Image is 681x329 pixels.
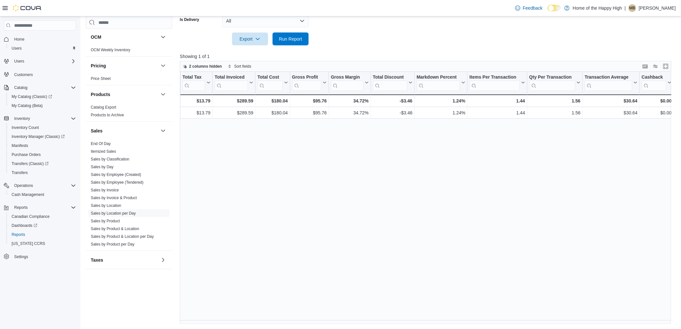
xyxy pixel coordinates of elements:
span: Sales by Day [91,164,114,169]
div: Total Tax [182,74,205,81]
button: Gross Profit [292,74,327,91]
span: OCM Weekly Inventory [91,47,130,53]
a: Feedback [513,2,545,15]
button: Sort fields [225,63,254,70]
button: Products [91,91,158,98]
span: Customers [12,70,76,78]
div: Total Invoiced [215,74,248,81]
a: Sales by Day [91,165,114,169]
span: Inventory Manager (Classic) [9,133,76,140]
button: Customers [1,70,79,79]
button: Run Report [273,33,309,45]
div: $13.79 [182,109,210,117]
div: $95.76 [292,97,327,105]
input: Dark Mode [548,5,561,12]
span: Catalog [14,85,27,90]
button: Display options [652,63,659,70]
span: Purchase Orders [12,152,41,157]
a: Purchase Orders [9,151,43,159]
div: $0.00 [642,97,672,105]
button: Gross Margin [331,74,368,91]
span: Sales by Classification [91,157,129,162]
a: Home [12,35,27,43]
div: $0.00 [642,109,672,117]
div: $30.64 [585,97,638,105]
span: Manifests [9,142,76,150]
div: Total Invoiced [215,74,248,91]
a: My Catalog (Classic) [6,92,79,101]
a: Users [9,44,24,52]
button: 2 columns hidden [180,63,225,70]
button: Sales [91,128,158,134]
h3: OCM [91,34,101,40]
a: Sales by Employee (Created) [91,172,141,177]
button: Qty Per Transaction [529,74,581,91]
a: Reports [9,231,28,238]
div: OCM [86,46,172,56]
a: Sales by Invoice & Product [91,196,137,200]
a: Cash Management [9,191,47,198]
span: Users [9,44,76,52]
button: Reports [1,203,79,212]
button: All [222,15,309,27]
a: Transfers (Classic) [6,159,79,168]
button: Total Invoiced [215,74,253,91]
button: Home [1,34,79,44]
a: Catalog Export [91,105,116,110]
span: Reports [12,204,76,211]
button: OCM [159,33,167,41]
a: Transfers (Classic) [9,160,51,168]
button: Markdown Percent [417,74,465,91]
a: Sales by Product & Location [91,227,139,231]
div: -$3.46 [373,97,413,105]
span: Sales by Location [91,203,121,208]
div: Total Discount [373,74,407,91]
span: Reports [12,232,25,237]
span: Sales by Product per Day [91,242,135,247]
a: Settings [12,253,31,261]
div: Madyson Baerwald [629,4,636,12]
a: Itemized Sales [91,149,116,154]
button: Total Tax [182,74,210,91]
span: Transfers [9,169,76,177]
a: Canadian Compliance [9,213,52,220]
p: Home of the Happy High [573,4,622,12]
div: Items Per Transaction [470,74,520,91]
div: Transaction Average [585,74,632,81]
a: [US_STATE] CCRS [9,240,48,247]
a: Inventory Manager (Classic) [9,133,67,140]
div: Total Cost [257,74,283,91]
span: Sales by Product [91,218,120,224]
div: 34.72% [331,97,368,105]
button: Pricing [159,62,167,70]
span: Users [12,46,22,51]
div: $180.04 [257,109,288,117]
button: Inventory Count [6,123,79,132]
h3: Products [91,91,110,98]
p: | [625,4,626,12]
div: $95.76 [292,109,327,117]
span: Export [236,33,264,45]
span: [US_STATE] CCRS [12,241,45,246]
div: Total Tax [182,74,205,91]
span: Transfers (Classic) [9,160,76,168]
span: Inventory Manager (Classic) [12,134,65,139]
span: Dashboards [9,222,76,229]
h3: Sales [91,128,103,134]
div: Gross Profit [292,74,322,81]
button: Taxes [159,256,167,264]
span: Cash Management [9,191,76,198]
button: Total Cost [257,74,288,91]
div: Products [86,103,172,121]
div: Total Discount [373,74,407,81]
span: Manifests [12,143,28,148]
span: Operations [12,182,76,189]
button: Inventory [12,115,33,122]
button: Products [159,91,167,98]
button: Cash Management [6,190,79,199]
a: Inventory Count [9,124,42,131]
